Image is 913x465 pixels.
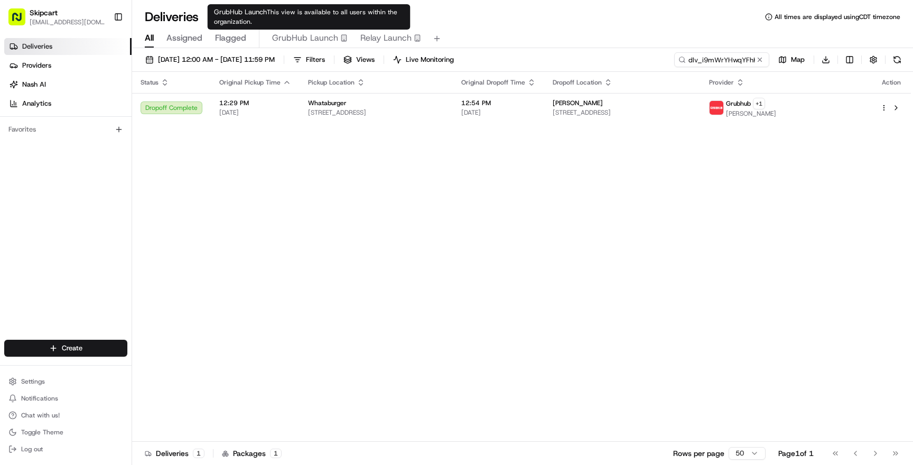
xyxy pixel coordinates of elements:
[553,108,692,117] span: [STREET_ADDRESS]
[219,108,291,117] span: [DATE]
[141,78,159,87] span: Status
[4,4,109,30] button: Skipcart[EMAIL_ADDRESS][DOMAIN_NAME]
[22,99,51,108] span: Analytics
[709,78,734,87] span: Provider
[4,374,127,389] button: Settings
[4,340,127,357] button: Create
[339,52,379,67] button: Views
[360,32,412,44] span: Relay Launch
[21,153,81,164] span: Knowledge Base
[89,154,98,163] div: 💻
[21,428,63,436] span: Toggle Theme
[27,68,174,79] input: Clear
[388,52,459,67] button: Live Monitoring
[22,42,52,51] span: Deliveries
[673,448,724,459] p: Rows per page
[4,442,127,457] button: Log out
[85,149,174,168] a: 💻API Documentation
[4,408,127,423] button: Chat with us!
[74,179,128,187] a: Powered byPylon
[105,179,128,187] span: Pylon
[778,448,814,459] div: Page 1 of 1
[774,52,809,67] button: Map
[11,11,32,32] img: Nash
[219,99,291,107] span: 12:29 PM
[553,99,603,107] span: [PERSON_NAME]
[4,76,132,93] a: Nash AI
[100,153,170,164] span: API Documentation
[158,55,275,64] span: [DATE] 12:00 AM - [DATE] 11:59 PM
[726,99,751,108] span: Grubhub
[753,98,765,109] button: +1
[306,55,325,64] span: Filters
[11,42,192,59] p: Welcome 👋
[4,38,132,55] a: Deliveries
[11,101,30,120] img: 1736555255976-a54dd68f-1ca7-489b-9aae-adbdc363a1c4
[461,108,536,117] span: [DATE]
[308,78,355,87] span: Pickup Location
[710,101,723,115] img: 5e692f75ce7d37001a5d71f1
[461,78,525,87] span: Original Dropoff Time
[21,445,43,453] span: Log out
[890,52,905,67] button: Refresh
[11,154,19,163] div: 📗
[21,394,58,403] span: Notifications
[22,61,51,70] span: Providers
[270,449,282,458] div: 1
[193,449,204,458] div: 1
[62,343,82,353] span: Create
[272,32,338,44] span: GrubHub Launch
[208,4,411,30] div: GrubHub Launch
[406,55,454,64] span: Live Monitoring
[726,109,776,118] span: [PERSON_NAME]
[553,78,602,87] span: Dropoff Location
[166,32,202,44] span: Assigned
[36,111,134,120] div: We're available if you need us!
[145,448,204,459] div: Deliveries
[880,78,902,87] div: Action
[219,78,281,87] span: Original Pickup Time
[145,8,199,25] h1: Deliveries
[791,55,805,64] span: Map
[215,32,246,44] span: Flagged
[22,80,46,89] span: Nash AI
[21,411,60,420] span: Chat with us!
[36,101,173,111] div: Start new chat
[145,32,154,44] span: All
[30,7,58,18] button: Skipcart
[141,52,280,67] button: [DATE] 12:00 AM - [DATE] 11:59 PM
[461,99,536,107] span: 12:54 PM
[30,18,105,26] button: [EMAIL_ADDRESS][DOMAIN_NAME]
[180,104,192,117] button: Start new chat
[288,52,330,67] button: Filters
[775,13,900,21] span: All times are displayed using CDT timezone
[4,57,132,74] a: Providers
[214,8,397,26] span: This view is available to all users within the organization.
[308,99,347,107] span: Whataburger
[356,55,375,64] span: Views
[4,95,132,112] a: Analytics
[674,52,769,67] input: Type to search
[308,108,444,117] span: [STREET_ADDRESS]
[222,448,282,459] div: Packages
[4,425,127,440] button: Toggle Theme
[21,377,45,386] span: Settings
[6,149,85,168] a: 📗Knowledge Base
[4,391,127,406] button: Notifications
[4,121,127,138] div: Favorites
